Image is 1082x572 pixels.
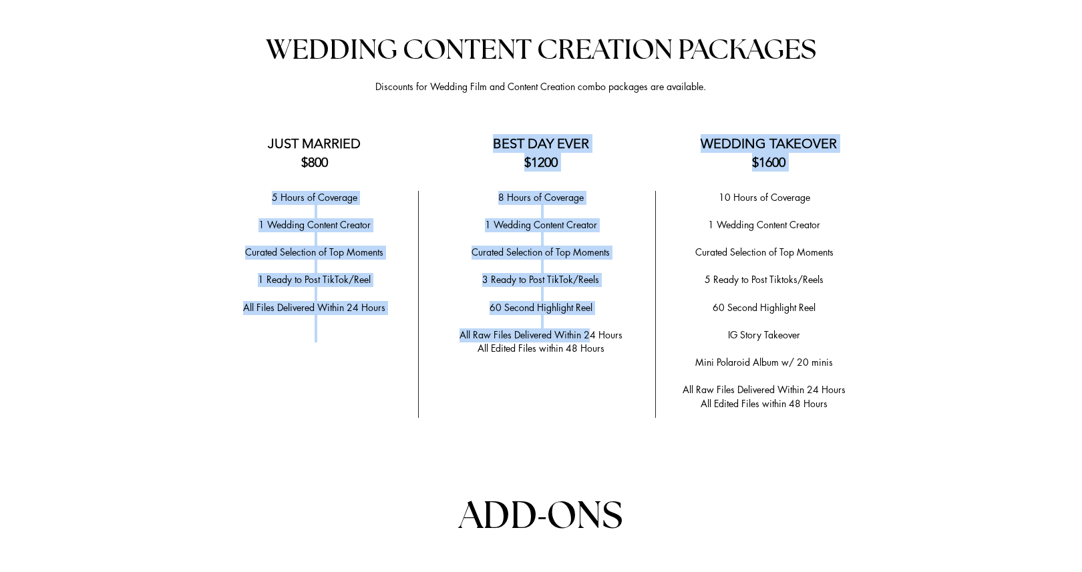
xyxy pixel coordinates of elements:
span: WEDDING TAKEOVER $1600 [701,135,837,170]
span: 1 Wedding Content Creator [485,218,597,231]
span: IG Story Takeover [728,328,800,341]
span: 60 Second Highlight Reel [713,301,816,314]
span: 3 Ready to Post TikTok/Reels [482,273,599,286]
span: ​Curated Selection of Top Moments [472,246,610,258]
span: All Raw Files Delivered Within 24 Hours [460,328,622,341]
span: Discounts for Wedding Film and Content Creation combo packages are available. [375,80,706,93]
span: WEDDING CONTENT CREATION PACKAGES [266,36,816,64]
span: ONS [546,498,622,535]
span: 1 Wedding Content Creator [708,218,820,231]
span: 1 Ready to Post TikTok/Reel [258,273,371,286]
span: $800 [301,154,328,170]
span: ADD [459,498,538,535]
span: 10 Hours of Coverage [719,191,810,204]
span: 5 Ready to Post Tiktoks/Reels [705,273,824,286]
span: 5 Hours of Coverage [272,191,357,204]
span: JUST MARRIED [268,135,361,152]
span: Curated Selection of Top Moments [695,246,834,258]
span: BEST DAY EVER $1200 [493,135,589,170]
span: - [538,491,546,537]
span: Mini Polaroid Album w/ 20 minis [695,356,833,368]
span: All Edited Files within 48 Hours [701,397,828,410]
span: All Edited Files within 48 Hours [478,342,604,354]
span: All Raw Files Delivered Within 24 Hours [683,383,846,396]
span: 8 Hours of Coverage [498,191,584,204]
span: 1 Wedding Content Creator [258,218,371,231]
span: All Files Delivered Within 24 Hours [243,301,385,314]
span: 60 Second Highlight Reel [490,301,592,314]
span: ​Curated Selection of Top Moments [245,246,383,258]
